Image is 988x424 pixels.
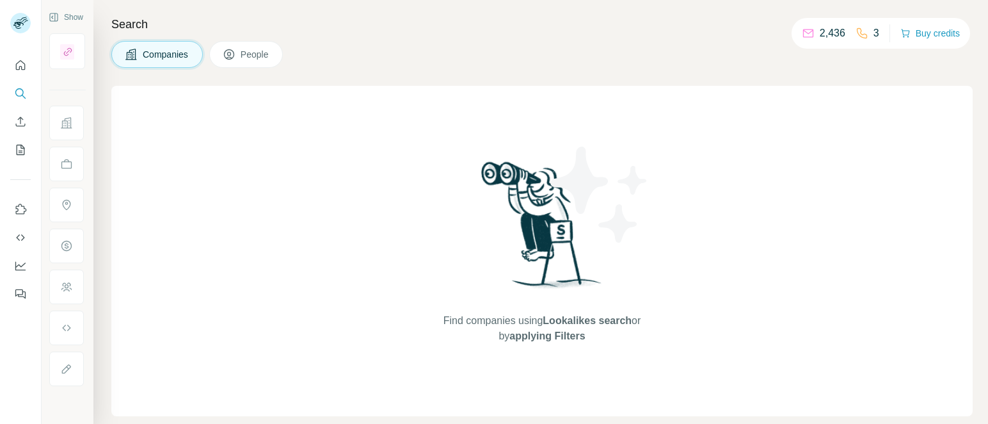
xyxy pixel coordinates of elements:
[543,315,632,326] span: Lookalikes search
[10,82,31,105] button: Search
[820,26,845,41] p: 2,436
[900,24,960,42] button: Buy credits
[10,226,31,249] button: Use Surfe API
[509,330,585,341] span: applying Filters
[10,110,31,133] button: Enrich CSV
[440,313,644,344] span: Find companies using or by
[10,282,31,306] button: Feedback
[143,48,189,61] span: Companies
[873,26,879,41] p: 3
[475,158,609,301] img: Surfe Illustration - Woman searching with binoculars
[10,198,31,221] button: Use Surfe on LinkedIn
[111,15,973,33] h4: Search
[40,8,92,27] button: Show
[241,48,270,61] span: People
[542,137,657,252] img: Surfe Illustration - Stars
[10,54,31,77] button: Quick start
[10,254,31,277] button: Dashboard
[10,138,31,161] button: My lists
